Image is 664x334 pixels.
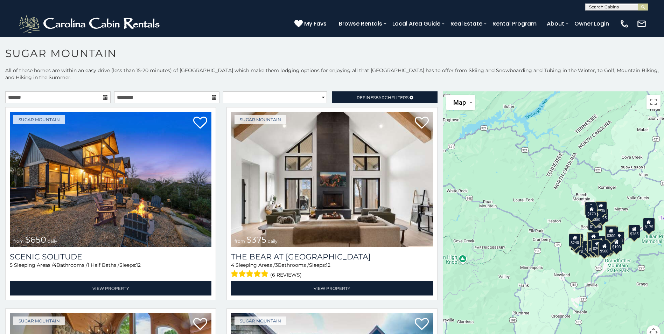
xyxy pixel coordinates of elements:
a: About [543,18,568,30]
span: 12 [326,262,330,268]
div: $190 [610,238,622,251]
a: Scenic Solitude from $650 daily [10,112,211,247]
img: mail-regular-white.png [637,19,646,29]
span: 4 [231,262,234,268]
span: (6 reviews) [270,270,302,279]
button: Toggle fullscreen view [646,95,660,109]
div: $1,095 [588,217,603,231]
span: 12 [136,262,141,268]
a: Sugar Mountain [235,316,286,325]
div: $170 [586,205,597,218]
span: My Favs [304,19,327,28]
span: 1 Half Baths / [88,262,119,268]
a: The Bear At [GEOGRAPHIC_DATA] [231,252,433,262]
button: Change map style [446,95,475,110]
div: Sleeping Areas / Bathrooms / Sleeps: [10,262,211,279]
div: $155 [613,231,624,245]
div: $175 [587,241,599,254]
div: $300 [605,227,617,240]
a: Add to favorites [415,317,429,332]
a: Sugar Mountain [13,316,65,325]
div: $265 [587,232,599,245]
a: Scenic Solitude [10,252,211,262]
div: $375 [587,240,599,253]
a: Add to favorites [193,317,207,332]
a: Real Estate [447,18,486,30]
div: $290 [591,239,603,253]
div: $250 [606,226,618,239]
div: $200 [594,236,606,249]
a: The Bear At Sugar Mountain from $375 daily [231,112,433,247]
div: $190 [587,232,599,245]
div: $350 [590,210,602,224]
a: Add to favorites [193,116,207,131]
a: Add to favorites [415,116,429,131]
div: $240 [569,234,581,247]
h3: The Bear At Sugar Mountain [231,252,433,262]
a: Rental Program [489,18,540,30]
a: Browse Rentals [335,18,386,30]
span: Refine Filters [357,95,408,100]
img: White-1-2.png [18,13,163,34]
span: Search [373,95,391,100]
div: $500 [598,242,610,255]
div: $375 [583,241,595,254]
span: daily [48,238,57,244]
img: phone-regular-white.png [620,19,629,29]
div: $300 [584,202,596,215]
a: View Property [231,281,433,295]
div: $125 [596,209,608,222]
a: Sugar Mountain [235,115,286,124]
span: $375 [246,235,266,245]
span: 3 [275,262,278,268]
div: $355 [571,237,582,250]
span: daily [268,238,278,244]
span: 4 [53,262,56,268]
div: $225 [595,201,607,215]
span: Map [453,99,466,106]
span: from [13,238,24,244]
span: $650 [25,235,46,245]
div: $265 [628,225,640,238]
span: 5 [10,262,13,268]
img: Scenic Solitude [10,112,211,247]
a: View Property [10,281,211,295]
div: $140 [605,225,617,239]
img: The Bear At Sugar Mountain [231,112,433,247]
div: $175 [643,218,655,231]
a: Local Area Guide [389,18,444,30]
a: Owner Login [571,18,613,30]
a: RefineSearchFilters [332,91,437,103]
div: Sleeping Areas / Bathrooms / Sleeps: [231,262,433,279]
a: Sugar Mountain [13,115,65,124]
span: from [235,238,245,244]
a: My Favs [294,19,328,28]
